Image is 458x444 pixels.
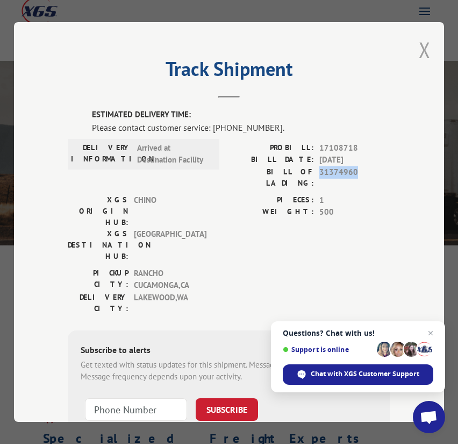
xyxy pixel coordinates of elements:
div: Please contact customer service: [PHONE_NUMBER]. [92,121,390,134]
div: Subscribe to alerts [81,343,377,359]
input: Phone Number [85,398,187,421]
span: Chat with XGS Customer Support [311,369,419,379]
span: Arrived at Destination Facility [137,142,210,166]
span: LAKEWOOD , WA [134,292,206,314]
button: SUBSCRIBE [196,398,258,421]
label: PICKUP CITY: [68,267,128,292]
span: Questions? Chat with us! [283,329,433,337]
span: RANCHO CUCAMONGA , CA [134,267,206,292]
div: Get texted with status updates for this shipment. Message and data rates may apply. Message frequ... [81,359,377,383]
label: DELIVERY CITY: [68,292,128,314]
h2: Track Shipment [68,61,390,82]
label: XGS ORIGIN HUB: [68,194,128,228]
label: PROBILL: [229,142,314,154]
span: 17108718 [319,142,390,154]
label: BILL OF LADING: [229,166,314,189]
label: XGS DESTINATION HUB: [68,228,128,262]
span: CHINO [134,194,206,228]
label: DELIVERY INFORMATION: [71,142,132,166]
span: 500 [319,206,390,219]
span: Support is online [283,346,373,354]
span: [GEOGRAPHIC_DATA] [134,228,206,262]
label: WEIGHT: [229,206,314,219]
span: 1 [319,194,390,207]
label: ESTIMATED DELIVERY TIME: [92,109,390,121]
button: Close modal [419,36,431,64]
span: [DATE] [319,154,390,166]
span: 31374960 [319,166,390,189]
span: Chat with XGS Customer Support [283,364,433,385]
a: Open chat [413,401,445,433]
label: PIECES: [229,194,314,207]
label: BILL DATE: [229,154,314,166]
